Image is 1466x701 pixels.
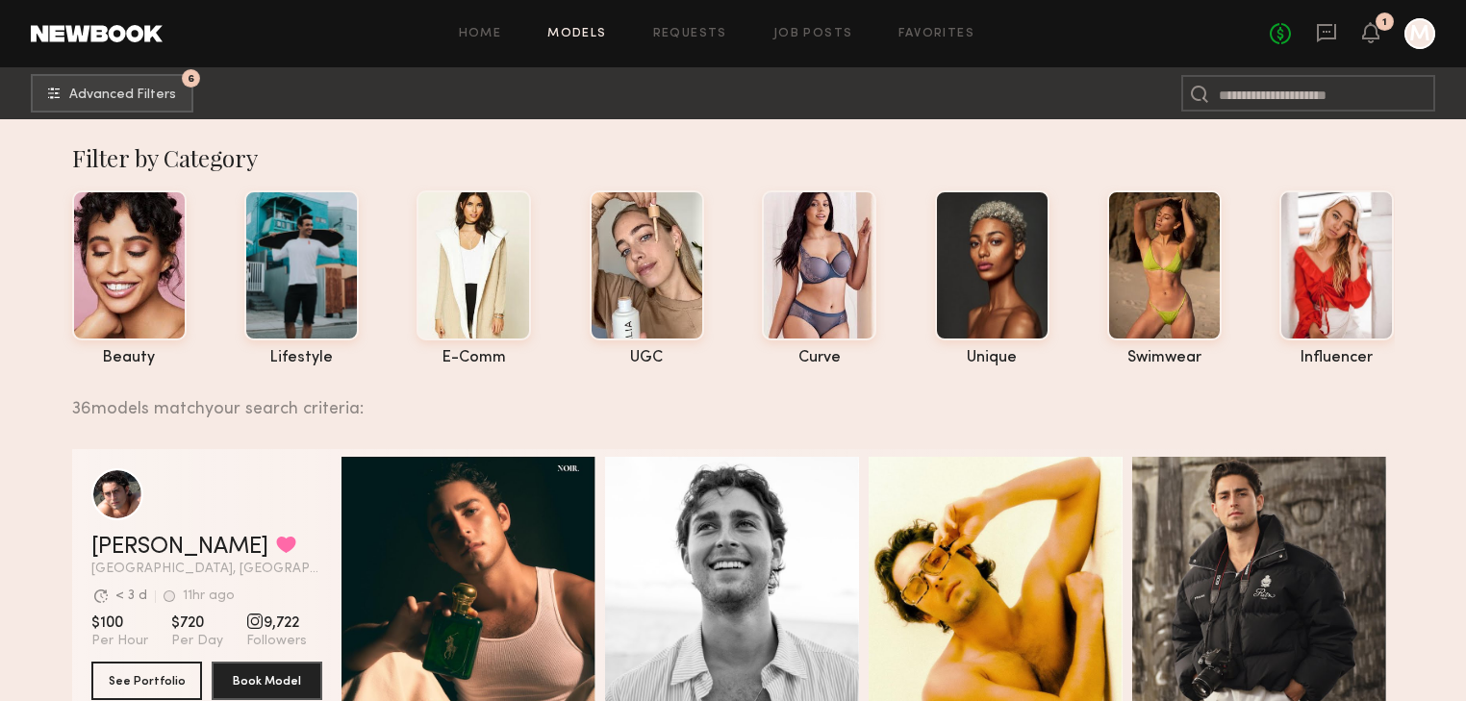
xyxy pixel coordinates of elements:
div: unique [935,350,1049,366]
a: Models [547,28,606,40]
button: Book Model [212,662,322,700]
a: [PERSON_NAME] [91,536,268,559]
span: Per Hour [91,633,148,650]
span: [GEOGRAPHIC_DATA], [GEOGRAPHIC_DATA] [91,563,322,576]
div: Filter by Category [72,142,1395,173]
div: e-comm [417,350,531,366]
a: Requests [653,28,727,40]
div: beauty [72,350,187,366]
a: M [1404,18,1435,49]
span: Advanced Filters [69,88,176,102]
span: 6 [188,74,194,83]
div: < 3 d [115,589,147,603]
span: 9,722 [246,613,307,633]
div: curve [762,350,876,366]
span: Followers [246,633,307,650]
a: Home [459,28,502,40]
div: lifestyle [244,350,359,366]
div: swimwear [1107,350,1222,366]
div: 36 models match your search criteria: [72,378,1379,418]
span: $720 [171,613,223,633]
span: Per Day [171,633,223,650]
div: 1 [1382,17,1387,28]
button: See Portfolio [91,662,202,700]
div: influencer [1279,350,1394,366]
div: UGC [590,350,704,366]
a: Job Posts [773,28,853,40]
button: 6Advanced Filters [31,74,193,113]
span: $100 [91,613,148,633]
div: 11hr ago [183,589,235,603]
a: Favorites [898,28,974,40]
